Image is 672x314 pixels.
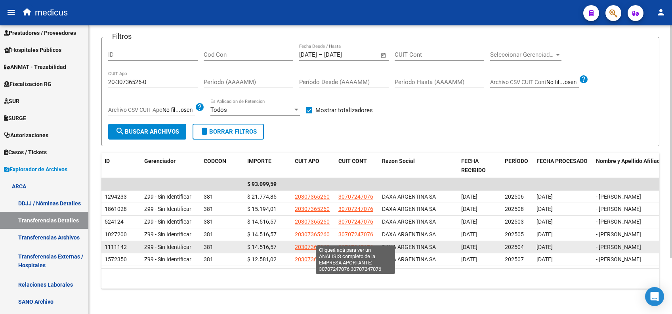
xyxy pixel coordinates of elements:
[295,206,330,212] span: 20307365260
[247,244,277,250] span: $ 14.516,57
[200,153,228,179] datatable-header-cell: CODCON
[379,51,388,60] button: Open calendar
[35,4,68,21] span: medicus
[108,124,186,140] button: Buscar Archivos
[4,46,61,54] span: Hospitales Públicos
[4,63,66,71] span: ANMAT - Trazabilidad
[204,231,213,237] span: 381
[596,231,641,237] span: - [PERSON_NAME]
[533,153,593,179] datatable-header-cell: FECHA PROCESADO
[115,128,179,135] span: Buscar Archivos
[382,206,436,212] span: DAXA ARGENTINA SA
[502,153,533,179] datatable-header-cell: PERÍODO
[295,231,330,237] span: 20307365260
[115,126,125,136] mat-icon: search
[596,193,641,200] span: - [PERSON_NAME]
[461,256,477,262] span: [DATE]
[546,79,579,86] input: Archivo CSV CUIT Cont
[458,153,502,179] datatable-header-cell: FECHA RECIBIDO
[141,153,200,179] datatable-header-cell: Gerenciador
[645,287,664,306] div: Open Intercom Messenger
[4,29,76,37] span: Prestadores / Proveedores
[4,131,48,140] span: Autorizaciones
[4,114,26,123] span: SURGE
[379,153,458,179] datatable-header-cell: Razon Social
[204,206,213,212] span: 381
[4,80,52,88] span: Fiscalización RG
[596,256,641,262] span: - [PERSON_NAME]
[204,256,213,262] span: 381
[338,244,373,250] span: 30707247076
[382,244,436,250] span: DAXA ARGENTINA SA
[579,75,588,84] mat-icon: help
[105,218,124,225] span: 524124
[105,158,110,164] span: ID
[505,206,524,212] span: 202508
[144,158,176,164] span: Gerenciador
[338,231,373,237] span: 30707247076
[6,8,16,17] mat-icon: menu
[204,193,213,200] span: 381
[338,158,367,164] span: CUIT CONT
[382,158,415,164] span: Razon Social
[382,256,436,262] span: DAXA ARGENTINA SA
[536,193,553,200] span: [DATE]
[596,158,663,164] span: Nombre y Apellido Afiliado
[108,31,136,42] h3: Filtros
[105,256,127,262] span: 1572350
[144,231,191,237] span: Z99 - Sin Identificar
[536,206,553,212] span: [DATE]
[247,231,277,237] span: $ 14.516,57
[338,193,373,200] span: 30707247076
[4,97,19,105] span: SUR
[144,256,191,262] span: Z99 - Sin Identificar
[536,218,553,225] span: [DATE]
[105,231,127,237] span: 1027200
[105,193,127,200] span: 1294233
[315,105,373,115] span: Mostrar totalizadores
[244,153,292,179] datatable-header-cell: IMPORTE
[338,218,373,225] span: 30707247076
[195,102,204,112] mat-icon: help
[144,193,191,200] span: Z99 - Sin Identificar
[247,181,277,187] span: $ 93.099,59
[536,231,553,237] span: [DATE]
[319,51,323,58] span: –
[505,218,524,225] span: 202503
[247,193,277,200] span: $ 21.774,85
[382,231,436,237] span: DAXA ARGENTINA SA
[101,153,141,179] datatable-header-cell: ID
[461,244,477,250] span: [DATE]
[144,218,191,225] span: Z99 - Sin Identificar
[295,158,319,164] span: CUIT APO
[105,244,127,250] span: 1111142
[204,158,226,164] span: CODCON
[461,231,477,237] span: [DATE]
[4,165,67,174] span: Explorador de Archivos
[4,148,47,157] span: Casos / Tickets
[295,218,330,225] span: 20307365260
[536,158,588,164] span: FECHA PROCESADO
[461,158,486,173] span: FECHA RECIBIDO
[162,107,195,114] input: Archivo CSV CUIT Apo
[144,206,191,212] span: Z99 - Sin Identificar
[295,193,330,200] span: 20307365260
[295,256,330,262] span: 20307365260
[490,79,546,85] span: Archivo CSV CUIT Cont
[596,206,641,212] span: - [PERSON_NAME]
[299,51,317,58] input: Fecha inicio
[105,206,127,212] span: 1861028
[461,206,477,212] span: [DATE]
[338,206,373,212] span: 30707247076
[193,124,264,140] button: Borrar Filtros
[338,256,373,262] span: 30707247076
[144,244,191,250] span: Z99 - Sin Identificar
[505,231,524,237] span: 202505
[593,153,672,179] datatable-header-cell: Nombre y Apellido Afiliado
[461,218,477,225] span: [DATE]
[200,128,257,135] span: Borrar Filtros
[108,107,162,113] span: Archivo CSV CUIT Apo
[292,153,335,179] datatable-header-cell: CUIT APO
[204,244,213,250] span: 381
[247,206,277,212] span: $ 15.194,01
